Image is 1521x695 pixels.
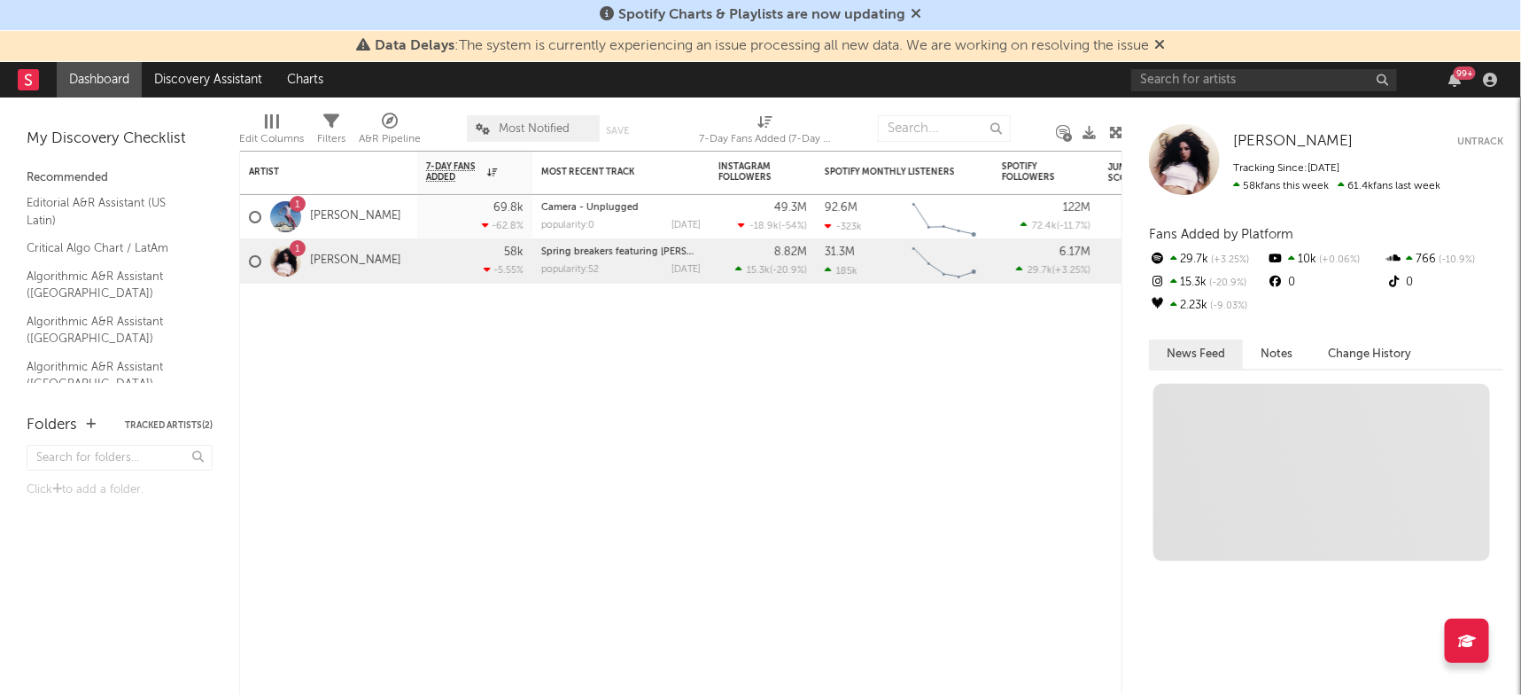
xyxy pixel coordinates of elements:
button: Notes [1243,340,1310,369]
div: Jump Score [1108,162,1152,184]
button: Untrack [1457,133,1503,151]
svg: Chart title [904,195,984,239]
span: : The system is currently experiencing an issue processing all new data. We are working on resolv... [375,39,1149,53]
span: 7-Day Fans Added [426,161,483,183]
div: [DATE] [671,265,701,275]
div: 6.17M [1059,246,1090,258]
span: -11.7 % [1059,222,1088,231]
a: Camera - Unplugged [541,203,639,213]
div: 0 [1385,271,1503,294]
a: Critical Algo Chart / LatAm [27,238,195,258]
span: Data Delays [375,39,454,53]
a: [PERSON_NAME] [1233,133,1353,151]
span: +0.06 % [1316,255,1360,265]
div: Spotify Followers [1002,161,1064,183]
div: ( ) [735,264,807,276]
div: Recommended [27,168,213,189]
div: -5.55 % [484,264,524,276]
a: Dashboard [57,62,142,98]
span: +3.25 % [1208,255,1249,265]
div: 15.3k [1149,271,1267,294]
div: Instagram Followers [718,161,780,183]
div: Click to add a folder. [27,480,213,501]
button: Save [606,126,629,136]
div: Edit Columns [239,129,304,150]
div: A&R Pipeline [359,106,421,158]
span: 72.4k [1032,222,1057,231]
span: 61.4k fans last week [1233,181,1440,191]
div: popularity: 52 [541,265,599,275]
div: 69.9 [1108,207,1179,228]
a: Algorithmic A&R Assistant ([GEOGRAPHIC_DATA]) [27,357,195,394]
input: Search for folders... [27,445,213,471]
a: Algorithmic A&R Assistant ([GEOGRAPHIC_DATA]) [27,312,195,348]
div: 8.82M [774,246,807,258]
div: Most Recent Track [541,167,674,177]
span: [PERSON_NAME] [1233,134,1353,149]
div: Artist [249,167,382,177]
span: -9.03 % [1207,301,1247,311]
span: 58k fans this week [1233,181,1329,191]
span: Tracking Since: [DATE] [1233,163,1339,174]
span: -20.9 % [772,266,804,276]
div: 69.8k [493,202,524,214]
div: ( ) [1020,220,1090,231]
div: 31.3M [825,246,855,258]
div: 99 + [1454,66,1476,80]
span: Most Notified [499,123,570,135]
button: Tracked Artists(2) [125,421,213,430]
span: 15.3k [747,266,770,276]
div: popularity: 0 [541,221,594,230]
a: Discovery Assistant [142,62,275,98]
div: 122M [1063,202,1090,214]
div: ( ) [738,220,807,231]
a: [PERSON_NAME] [310,254,401,269]
div: 766 [1385,248,1503,271]
a: Spring breakers featuring [PERSON_NAME] [541,247,738,257]
div: 58k [504,246,524,258]
div: 7-Day Fans Added (7-Day Fans Added) [699,129,832,150]
a: Algorithmic A&R Assistant ([GEOGRAPHIC_DATA]) [27,267,195,303]
div: Edit Columns [239,106,304,158]
div: Spring breakers featuring kesha [541,247,701,257]
span: -54 % [781,222,804,231]
svg: Chart title [904,239,984,284]
div: My Discovery Checklist [27,129,213,150]
div: Camera - Unplugged [541,203,701,213]
a: Charts [275,62,336,98]
span: +3.25 % [1055,266,1088,276]
a: [PERSON_NAME] [310,209,401,224]
div: 73.0 [1108,251,1179,272]
button: Change History [1310,340,1429,369]
div: Filters [317,106,345,158]
span: Dismiss [911,8,921,22]
div: Filters [317,129,345,150]
div: A&R Pipeline [359,129,421,150]
input: Search... [878,115,1011,142]
div: 0 [1267,271,1385,294]
span: Dismiss [1154,39,1165,53]
div: Spotify Monthly Listeners [825,167,958,177]
span: -10.9 % [1437,255,1476,265]
span: 29.7k [1028,266,1052,276]
div: 185k [825,265,858,277]
div: ( ) [1016,264,1090,276]
a: Editorial A&R Assistant (US Latin) [27,193,195,230]
span: -18.9k [749,222,779,231]
span: -20.9 % [1207,278,1246,288]
button: 99+ [1448,73,1461,87]
div: 2.23k [1149,294,1267,317]
div: [DATE] [671,221,701,230]
div: -62.8 % [482,220,524,231]
input: Search for artists [1131,69,1397,91]
span: Spotify Charts & Playlists are now updating [618,8,905,22]
div: Folders [27,415,77,436]
button: News Feed [1149,340,1243,369]
span: Fans Added by Platform [1149,228,1293,241]
div: 10k [1267,248,1385,271]
div: 49.3M [774,202,807,214]
div: 29.7k [1149,248,1267,271]
div: 7-Day Fans Added (7-Day Fans Added) [699,106,832,158]
div: 92.6M [825,202,858,214]
div: -323k [825,221,862,232]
